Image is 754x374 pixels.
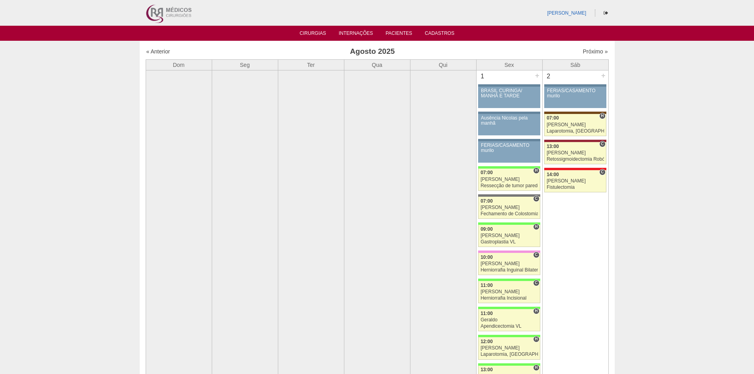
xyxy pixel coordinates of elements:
div: Key: Brasil [478,363,540,366]
a: H 11:00 Geraldo Apendicectomia VL [478,309,540,331]
div: Key: Aviso [478,84,540,87]
div: [PERSON_NAME] [481,261,538,266]
th: Sáb [542,59,608,70]
a: FÉRIAS/CASAMENTO murilo [478,141,540,163]
span: Hospital [533,167,539,174]
div: + [534,70,541,81]
div: Geraldo [481,317,538,323]
span: Consultório [533,252,539,258]
div: Key: Sírio Libanês [544,140,606,142]
span: Hospital [533,308,539,314]
i: Sair [604,11,608,15]
span: Hospital [533,365,539,371]
a: H 07:00 [PERSON_NAME] Laparotomia, [GEOGRAPHIC_DATA], Drenagem, Bridas [544,114,606,136]
a: H 12:00 [PERSON_NAME] Laparotomia, [GEOGRAPHIC_DATA], Drenagem, Bridas VL [478,337,540,359]
div: Gastroplastia VL [481,239,538,245]
span: Hospital [599,113,605,119]
span: 11:00 [481,283,493,288]
div: Key: Aviso [478,139,540,141]
div: Key: Brasil [478,166,540,169]
div: [PERSON_NAME] [547,150,604,156]
div: Key: Assunção [544,168,606,170]
a: « Anterior [146,48,170,55]
a: H 09:00 [PERSON_NAME] Gastroplastia VL [478,225,540,247]
div: + [600,70,607,81]
a: C 07:00 [PERSON_NAME] Fechamento de Colostomia ou Enterostomia [478,197,540,219]
div: Ressecção de tumor parede abdominal pélvica [481,183,538,188]
div: BRASIL CURINGA/ MANHÃ E TARDE [481,88,537,99]
span: 12:00 [481,339,493,344]
span: Consultório [533,280,539,286]
div: [PERSON_NAME] [481,233,538,238]
div: 1 [477,70,489,82]
div: Laparotomia, [GEOGRAPHIC_DATA], Drenagem, Bridas VL [481,352,538,357]
th: Dom [146,59,212,70]
a: BRASIL CURINGA/ MANHÃ E TARDE [478,87,540,108]
span: Hospital [533,224,539,230]
div: Key: Brasil [478,279,540,281]
span: 13:00 [481,367,493,372]
div: Retossigmoidectomia Robótica [547,157,604,162]
th: Qui [410,59,476,70]
a: C 13:00 [PERSON_NAME] Retossigmoidectomia Robótica [544,142,606,164]
span: 07:00 [481,198,493,204]
a: C 10:00 [PERSON_NAME] Herniorrafia Inguinal Bilateral [478,253,540,275]
div: [PERSON_NAME] [481,177,538,182]
div: Key: Brasil [478,307,540,309]
span: 11:00 [481,311,493,316]
div: Key: Brasil [478,335,540,337]
div: FÉRIAS/CASAMENTO murilo [547,88,604,99]
span: 07:00 [481,170,493,175]
a: Internações [339,30,373,38]
div: [PERSON_NAME] [547,178,604,184]
a: C 11:00 [PERSON_NAME] Herniorrafia Incisional [478,281,540,303]
th: Qua [344,59,410,70]
div: Key: Aviso [544,84,606,87]
div: Key: Santa Catarina [478,194,540,197]
a: H 07:00 [PERSON_NAME] Ressecção de tumor parede abdominal pélvica [478,169,540,191]
div: Fechamento de Colostomia ou Enterostomia [481,211,538,216]
div: [PERSON_NAME] [481,346,538,351]
div: Fistulectomia [547,185,604,190]
div: Ausência Nicolas pela manhã [481,116,537,126]
div: FÉRIAS/CASAMENTO murilo [481,143,537,153]
div: Key: Santa Joana [544,112,606,114]
span: 09:00 [481,226,493,232]
a: FÉRIAS/CASAMENTO murilo [544,87,606,108]
a: C 14:00 [PERSON_NAME] Fistulectomia [544,170,606,192]
div: [PERSON_NAME] [481,289,538,294]
div: Key: Albert Einstein [478,251,540,253]
span: Consultório [599,169,605,175]
div: Herniorrafia Incisional [481,296,538,301]
div: Key: Brasil [478,222,540,225]
div: [PERSON_NAME] [547,122,604,127]
div: Apendicectomia VL [481,324,538,329]
div: Herniorrafia Inguinal Bilateral [481,268,538,273]
span: Hospital [533,336,539,342]
div: Key: Aviso [478,112,540,114]
th: Ter [278,59,344,70]
div: [PERSON_NAME] [481,205,538,210]
span: 13:00 [547,144,559,149]
div: 2 [543,70,555,82]
span: 07:00 [547,115,559,121]
a: Cadastros [425,30,454,38]
th: Sex [476,59,542,70]
span: 14:00 [547,172,559,177]
h3: Agosto 2025 [257,46,488,57]
a: Próximo » [583,48,608,55]
a: Cirurgias [300,30,326,38]
span: Consultório [599,141,605,147]
div: Laparotomia, [GEOGRAPHIC_DATA], Drenagem, Bridas [547,129,604,134]
a: Ausência Nicolas pela manhã [478,114,540,135]
span: Consultório [533,196,539,202]
th: Seg [212,59,278,70]
a: Pacientes [386,30,412,38]
span: 10:00 [481,254,493,260]
a: [PERSON_NAME] [547,10,586,16]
